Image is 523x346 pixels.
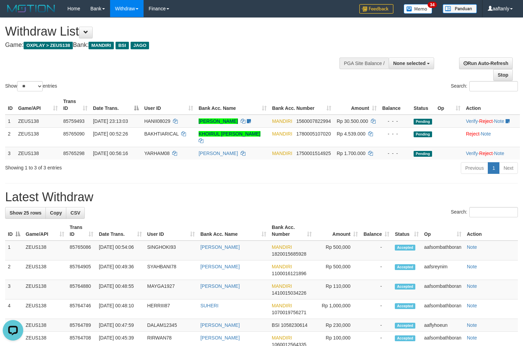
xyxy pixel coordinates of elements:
[93,131,128,137] span: [DATE] 00:52:26
[23,319,67,332] td: ZEUS138
[200,322,240,328] a: [PERSON_NAME]
[5,147,15,159] td: 3
[272,310,306,315] span: Copy 1070019756271 to clipboard
[200,283,240,289] a: [PERSON_NAME]
[463,147,520,159] td: · ·
[93,151,128,156] span: [DATE] 00:56:16
[63,131,84,137] span: 85765090
[272,290,306,296] span: Copy 1410015034226 to clipboard
[395,284,415,290] span: Accepted
[467,283,477,289] a: Note
[70,210,80,216] span: CSV
[414,131,432,137] span: Pending
[50,210,62,216] span: Copy
[144,118,170,124] span: HANII08029
[314,221,361,241] th: Amount: activate to sort column ascending
[464,221,518,241] th: Action
[5,190,518,204] h1: Latest Withdraw
[414,119,432,125] span: Pending
[5,221,23,241] th: ID: activate to sort column descending
[15,127,61,147] td: ZEUS138
[23,280,67,299] td: ZEUS138
[395,323,415,329] span: Accepted
[272,151,292,156] span: MANDIRI
[15,115,61,128] td: ZEUS138
[359,4,393,14] img: Feedback.jpg
[5,241,23,260] td: 1
[421,241,464,260] td: aafsombathboran
[361,221,392,241] th: Balance: activate to sort column ascending
[116,42,129,49] span: BSI
[96,241,144,260] td: [DATE] 00:54:06
[395,245,415,251] span: Accepted
[337,118,368,124] span: Rp 30.500.000
[466,131,480,137] a: Reject
[67,221,96,241] th: Trans ID: activate to sort column ascending
[199,151,238,156] a: [PERSON_NAME]
[23,299,67,319] td: ZEUS138
[337,131,365,137] span: Rp 4.539.000
[63,118,84,124] span: 85759493
[67,241,96,260] td: 85765086
[314,260,361,280] td: Rp 500,000
[479,151,493,156] a: Reject
[199,118,238,124] a: [PERSON_NAME]
[414,151,432,157] span: Pending
[5,3,57,14] img: MOTION_logo.png
[200,303,218,308] a: SUHERI
[361,241,392,260] td: -
[272,118,292,124] span: MANDIRI
[3,3,23,23] button: Open LiveChat chat widget
[421,319,464,332] td: aaflyhoeun
[145,319,198,332] td: DALAM12345
[24,42,73,49] span: OXPLAY > ZEUS138
[200,264,240,269] a: [PERSON_NAME]
[443,4,477,13] img: panduan.png
[361,299,392,319] td: -
[67,280,96,299] td: 85764880
[296,131,331,137] span: Copy 1780005107020 to clipboard
[382,130,408,137] div: - - -
[200,244,240,250] a: [PERSON_NAME]
[196,95,269,115] th: Bank Acc. Name: activate to sort column ascending
[435,95,463,115] th: Op: activate to sort column ascending
[404,4,432,14] img: Button%20Memo.svg
[467,303,477,308] a: Note
[361,260,392,280] td: -
[272,251,306,257] span: Copy 1820015685928 to clipboard
[281,322,308,328] span: Copy 1058230614 to clipboard
[96,299,144,319] td: [DATE] 00:48:10
[494,118,504,124] a: Note
[463,127,520,147] td: ·
[96,260,144,280] td: [DATE] 00:49:36
[382,118,408,125] div: - - -
[67,260,96,280] td: 85764905
[200,335,240,341] a: [PERSON_NAME]
[142,95,196,115] th: User ID: activate to sort column ascending
[451,81,518,91] label: Search:
[393,61,426,66] span: None selected
[23,260,67,280] td: ZEUS138
[272,271,306,276] span: Copy 1100016121896 to clipboard
[145,260,198,280] td: SYAHBANI78
[314,280,361,299] td: Rp 110,000
[466,151,478,156] a: Verify
[67,299,96,319] td: 85764746
[395,303,415,309] span: Accepted
[23,221,67,241] th: Game/API: activate to sort column ascending
[467,264,477,269] a: Note
[5,115,15,128] td: 1
[272,303,292,308] span: MANDIRI
[314,241,361,260] td: Rp 500,000
[90,95,142,115] th: Date Trans.: activate to sort column descending
[272,264,292,269] span: MANDIRI
[93,118,128,124] span: [DATE] 23:13:03
[15,147,61,159] td: ZEUS138
[5,280,23,299] td: 3
[5,162,213,171] div: Showing 1 to 3 of 3 entries
[272,283,292,289] span: MANDIRI
[421,280,464,299] td: aafsombathboran
[272,322,280,328] span: BSI
[488,162,499,174] a: 1
[463,115,520,128] td: · ·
